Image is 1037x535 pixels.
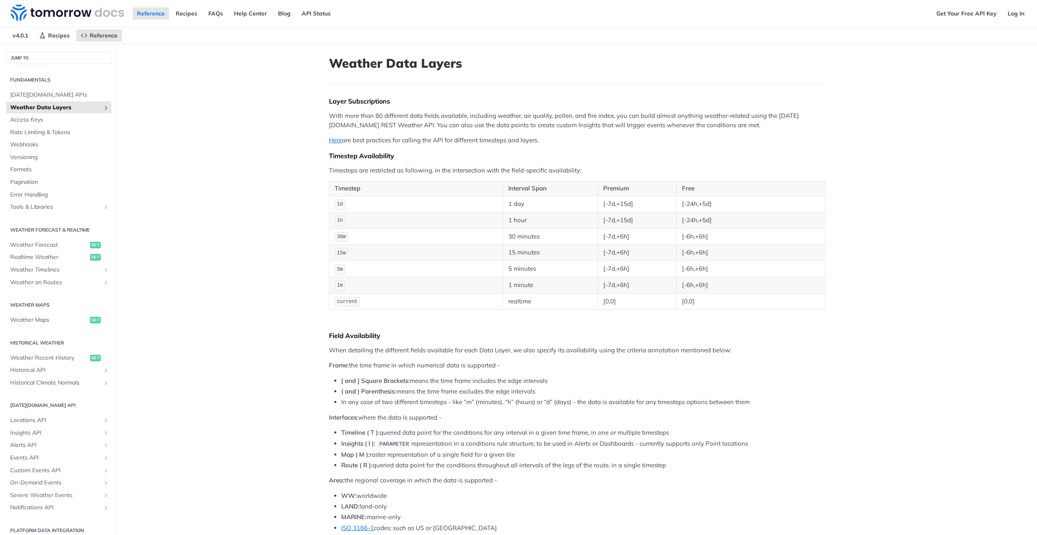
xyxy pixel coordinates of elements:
[341,451,370,458] strong: Map ( M ):
[598,196,677,212] td: [-7d,+15d]
[132,7,169,20] a: Reference
[598,261,677,277] td: [-7d,+6h]
[90,32,117,39] span: Reference
[6,439,111,451] a: Alerts APIShow subpages for Alerts API
[329,361,825,370] p: the time frame in which numerical data is supported -
[676,181,825,196] th: Free
[103,367,109,374] button: Show subpages for Historical API
[329,181,503,196] th: Timestep
[10,178,109,186] span: Pagination
[1003,7,1029,20] a: Log In
[6,52,111,64] button: JUMP TO
[11,4,124,21] img: Tomorrow.io Weather API Docs
[676,261,825,277] td: [-6h,+6h]
[10,416,101,424] span: Locations API
[329,152,825,160] div: Timestep Availability
[10,454,101,462] span: Events API
[341,439,825,449] li: representation in a conditions rule structure, to be used in Alerts or Dashboards - currently sup...
[598,293,677,310] td: [0,0]
[335,216,345,226] code: 1h
[329,111,825,130] p: With more than 80 different data fields available, including weather, air quality, pollen, and fi...
[6,414,111,427] a: Locations APIShow subpages for Locations API
[503,181,598,196] th: Interval Span
[10,316,88,324] span: Weather Maps
[503,245,598,261] td: 15 minutes
[6,264,111,276] a: Weather TimelinesShow subpages for Weather Timelines
[6,377,111,389] a: Historical Climate NormalsShow subpages for Historical Climate Normals
[10,153,109,161] span: Versioning
[6,251,111,263] a: Realtime Weatherget
[503,228,598,245] td: 30 minutes
[103,380,109,386] button: Show subpages for Historical Climate Normals
[503,261,598,277] td: 5 minutes
[676,245,825,261] td: [-6h,+6h]
[35,29,74,42] a: Recipes
[48,32,70,39] span: Recipes
[10,253,88,261] span: Realtime Weather
[341,513,825,522] li: marine-only
[329,332,825,340] div: Field Availability
[341,387,396,395] strong: ( and ) Parenthesis:
[90,317,101,323] span: get
[6,139,111,151] a: Webhooks
[598,245,677,261] td: [-7d,+6h]
[329,166,825,175] p: Timesteps are restricted as following, in the intersection with the field-specific availability:
[6,114,111,126] a: Access Keys
[6,527,111,534] h2: Platform DATA integration
[10,366,101,374] span: Historical API
[10,166,109,174] span: Formats
[90,242,101,248] span: get
[76,29,122,42] a: Reference
[341,376,825,386] li: means the time frame includes the edge intervals
[6,352,111,364] a: Weather Recent Historyget
[103,104,109,111] button: Show subpages for Weather Data Layers
[335,248,348,258] code: 15m
[341,440,375,447] strong: Insights ( I ):
[676,196,825,212] td: [-24h,+5d]
[341,524,825,533] li: codes: such as US or [GEOGRAPHIC_DATA]
[6,502,111,514] a: Notifications APIShow subpages for Notifications API
[503,196,598,212] td: 1 day
[335,264,345,274] code: 5m
[10,141,109,149] span: Webhooks
[6,164,111,176] a: Formats
[204,7,227,20] a: FAQs
[10,266,101,274] span: Weather Timelines
[598,181,677,196] th: Premium
[103,430,109,436] button: Show subpages for Insights API
[297,7,335,20] a: API Status
[10,441,101,449] span: Alerts API
[6,301,111,309] h2: Weather Maps
[10,116,109,124] span: Access Keys
[103,442,109,449] button: Show subpages for Alerts API
[329,56,825,71] h1: Weather Data Layers
[341,513,366,521] strong: MARINE:
[10,429,101,437] span: Insights API
[335,199,345,210] code: 1d
[6,126,111,139] a: Rate Limiting & Tokens
[676,228,825,245] td: [-6h,+6h]
[6,89,111,101] a: [DATE][DOMAIN_NAME] APIs
[6,489,111,502] a: Severe Weather EventsShow subpages for Severe Weather Events
[6,339,111,347] h2: Historical Weather
[329,136,825,145] p: are best practices for calling the API for different timesteps and layers.
[10,466,101,475] span: Custom Events API
[341,502,360,510] strong: LAND:
[103,455,109,461] button: Show subpages for Events API
[335,232,348,242] code: 30m
[932,7,1001,20] a: Get Your Free API Key
[6,102,111,114] a: Weather Data LayersShow subpages for Weather Data Layers
[90,254,101,261] span: get
[10,479,101,487] span: On-Demand Events
[8,29,33,42] span: v4.0.1
[6,427,111,439] a: Insights APIShow subpages for Insights API
[103,467,109,474] button: Show subpages for Custom Events API
[676,277,825,293] td: [-6h,+6h]
[329,97,825,105] div: Layer Subscriptions
[598,212,677,228] td: [-7d,+15d]
[6,452,111,464] a: Events APIShow subpages for Events API
[6,402,111,409] h2: [DATE][DOMAIN_NAME] API
[341,428,825,438] li: queried data point for the conditions for any interval in a given time frame, in one or multiple ...
[503,212,598,228] td: 1 hour
[6,239,111,251] a: Weather Forecastget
